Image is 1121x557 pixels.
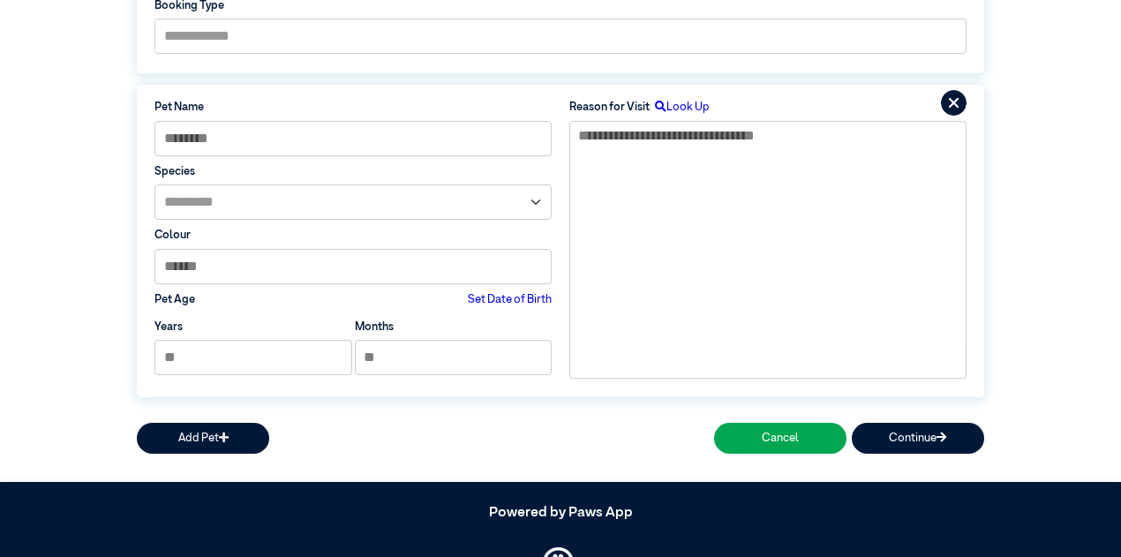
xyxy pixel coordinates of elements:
[468,291,552,308] label: Set Date of Birth
[154,99,552,116] label: Pet Name
[154,227,552,244] label: Colour
[569,99,650,116] label: Reason for Visit
[154,291,195,308] label: Pet Age
[650,99,710,116] label: Look Up
[137,423,269,454] button: Add Pet
[137,505,984,522] h5: Powered by Paws App
[154,163,552,180] label: Species
[714,423,846,454] button: Cancel
[852,423,984,454] button: Continue
[355,319,394,335] label: Months
[154,319,183,335] label: Years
